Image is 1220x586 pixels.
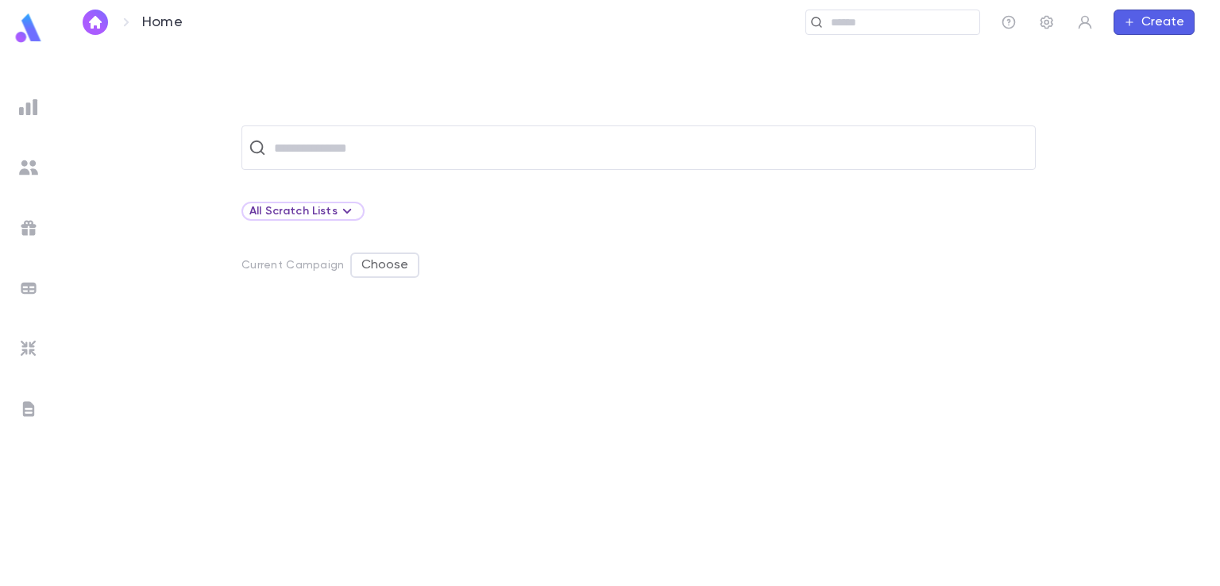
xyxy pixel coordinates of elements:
img: students_grey.60c7aba0da46da39d6d829b817ac14fc.svg [19,158,38,177]
p: Current Campaign [241,259,344,272]
div: All Scratch Lists [249,202,357,221]
img: imports_grey.530a8a0e642e233f2baf0ef88e8c9fcb.svg [19,339,38,358]
img: logo [13,13,44,44]
img: letters_grey.7941b92b52307dd3b8a917253454ce1c.svg [19,399,38,418]
p: Home [142,13,183,31]
button: Choose [350,253,419,278]
button: Create [1114,10,1195,35]
div: All Scratch Lists [241,202,365,221]
img: campaigns_grey.99e729a5f7ee94e3726e6486bddda8f1.svg [19,218,38,237]
img: home_white.a664292cf8c1dea59945f0da9f25487c.svg [86,16,105,29]
img: batches_grey.339ca447c9d9533ef1741baa751efc33.svg [19,279,38,298]
img: reports_grey.c525e4749d1bce6a11f5fe2a8de1b229.svg [19,98,38,117]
